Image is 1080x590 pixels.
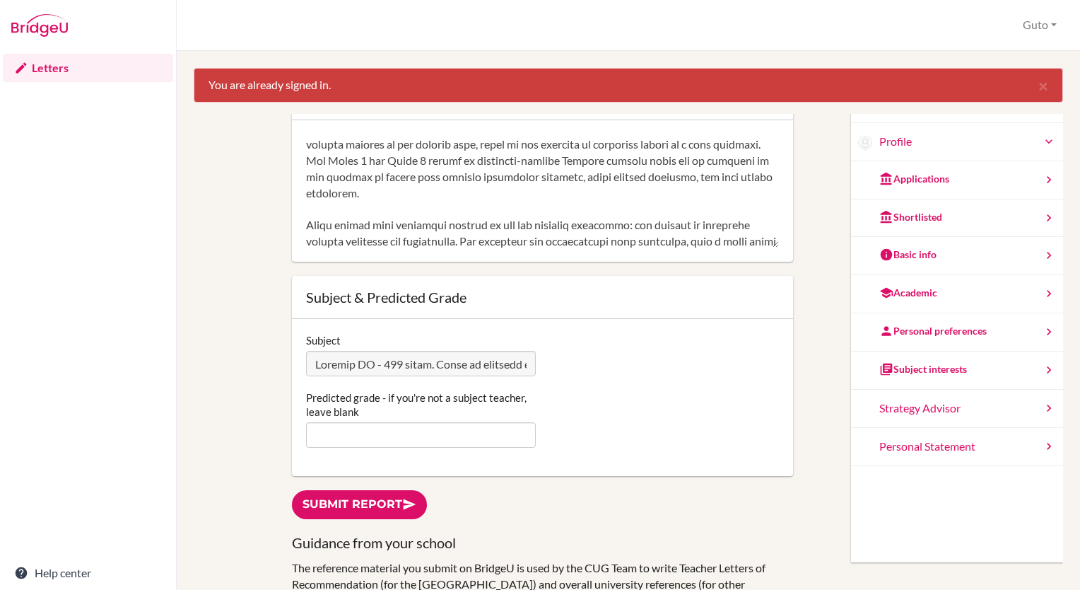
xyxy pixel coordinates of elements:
div: Shortlisted [879,210,942,224]
a: Shortlisted [851,199,1063,238]
a: Letters [3,54,173,82]
div: Academic [879,286,937,300]
a: Help center [3,559,173,587]
div: Subject & Predicted Grade [306,290,779,304]
a: Applications [851,161,1063,199]
a: Basic info [851,237,1063,275]
label: Predicted grade - if you're not a subject teacher, leave blank [306,391,535,419]
a: Academic [851,275,1063,313]
a: Subject interests [851,352,1063,390]
div: Subject interests [879,362,967,376]
a: Personal preferences [851,313,1063,352]
a: Strategy Advisor [851,390,1063,428]
button: Guto [1016,12,1063,38]
a: Personal Statement [851,428,1063,466]
div: Basic info [879,248,937,262]
img: Bridge-U [11,14,68,37]
div: Applications [879,172,949,186]
img: Minh Anh (Alvin) Dang [858,136,872,150]
span: × [1038,75,1048,96]
div: Personal preferences [879,324,987,338]
label: Subject [306,333,341,347]
a: Submit report [292,490,427,519]
a: Profile [879,134,1056,150]
button: Close [1024,69,1062,103]
div: You are already signed in. [194,68,1063,103]
h3: Guidance from your school [292,533,793,553]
